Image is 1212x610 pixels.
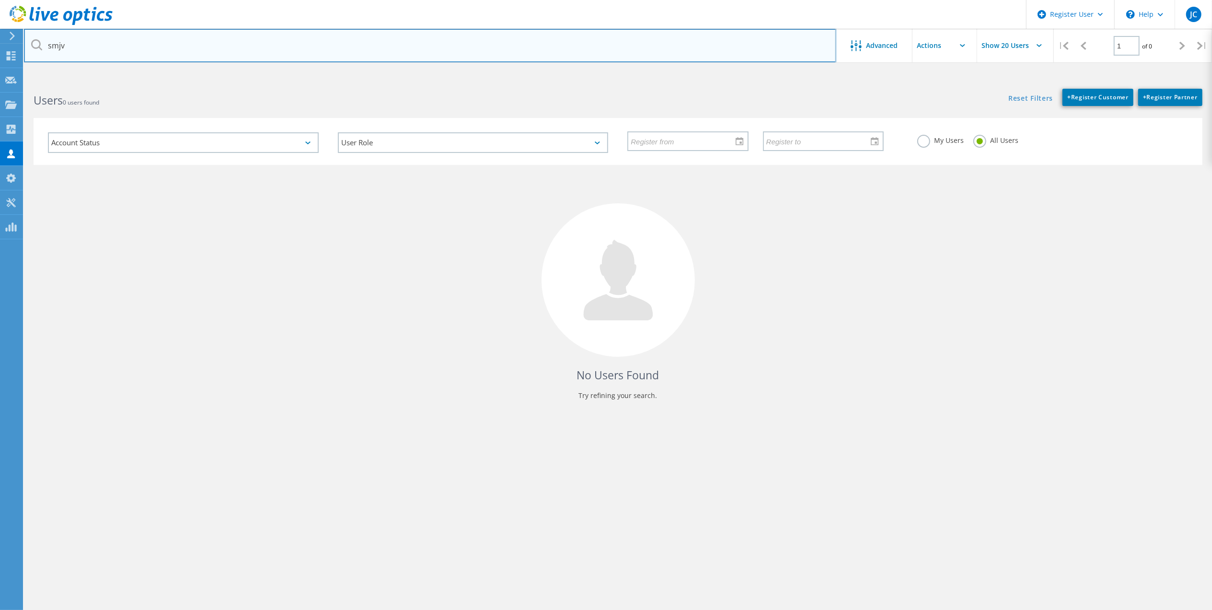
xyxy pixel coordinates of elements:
span: of 0 [1142,42,1152,50]
span: Register Customer [1067,93,1129,101]
b: + [1143,93,1147,101]
h4: No Users Found [43,367,1193,383]
svg: \n [1126,10,1135,19]
a: Live Optics Dashboard [10,20,113,27]
span: Register Partner [1143,93,1198,101]
div: Account Status [48,132,319,153]
div: | [1054,29,1073,63]
input: Search users by name, email, company, etc. [24,29,836,62]
p: Try refining your search. [43,388,1193,403]
label: All Users [973,135,1018,144]
span: 0 users found [63,98,99,106]
input: Register to [764,132,876,150]
b: + [1067,93,1071,101]
span: Advanced [866,42,898,49]
a: +Register Customer [1062,89,1133,106]
a: Reset Filters [1008,95,1053,103]
label: My Users [917,135,964,144]
span: JC [1190,11,1197,18]
b: Users [34,93,63,108]
div: | [1192,29,1212,63]
a: +Register Partner [1138,89,1202,106]
div: User Role [338,132,609,153]
input: Register from [628,132,740,150]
